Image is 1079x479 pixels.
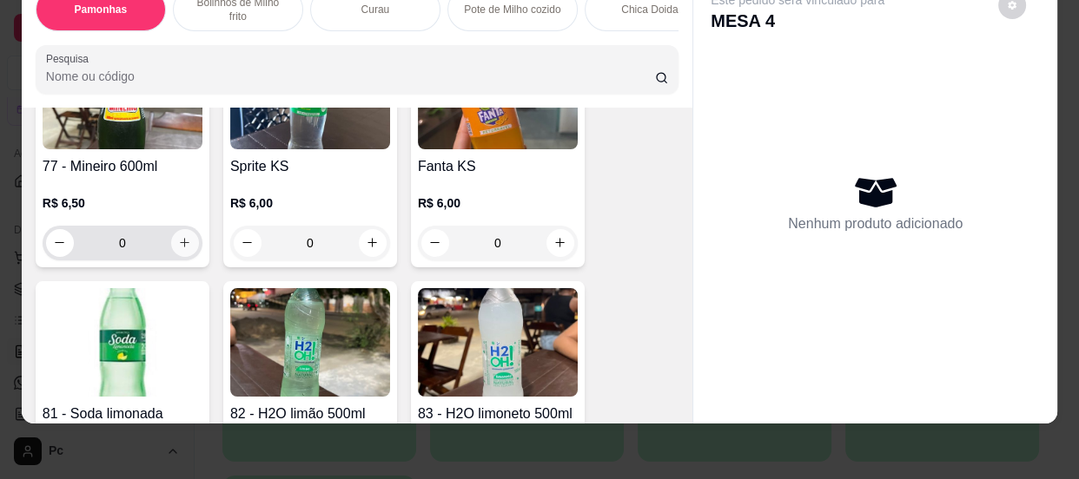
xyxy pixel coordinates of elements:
[46,229,74,257] button: decrease-product-quantity
[230,194,390,212] p: R$ 6,00
[43,288,202,397] img: product-image
[46,68,655,85] input: Pesquisa
[230,156,390,177] h4: Sprite KS
[43,404,202,445] h4: 81 - Soda limonada 200ml
[418,288,578,397] img: product-image
[361,3,390,16] p: Curau
[418,404,578,424] h4: 83 - H2O limoneto 500ml
[418,156,578,177] h4: Fanta KS
[421,229,449,257] button: decrease-product-quantity
[418,194,578,212] p: R$ 6,00
[546,229,574,257] button: increase-product-quantity
[234,229,261,257] button: decrease-product-quantity
[75,3,128,16] p: Pamonhas
[43,194,202,212] p: R$ 6,50
[171,229,199,257] button: increase-product-quantity
[621,3,678,16] p: Chica Doida
[230,404,390,424] h4: 82 - H2O limão 500ml
[230,288,390,397] img: product-image
[46,51,95,66] label: Pesquisa
[788,213,963,234] p: Nenhum produto adicionado
[464,3,560,16] p: Pote de Milho cozido
[359,229,387,257] button: increase-product-quantity
[43,156,202,177] h4: 77 - Mineiro 600ml
[711,9,884,33] p: MESA 4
